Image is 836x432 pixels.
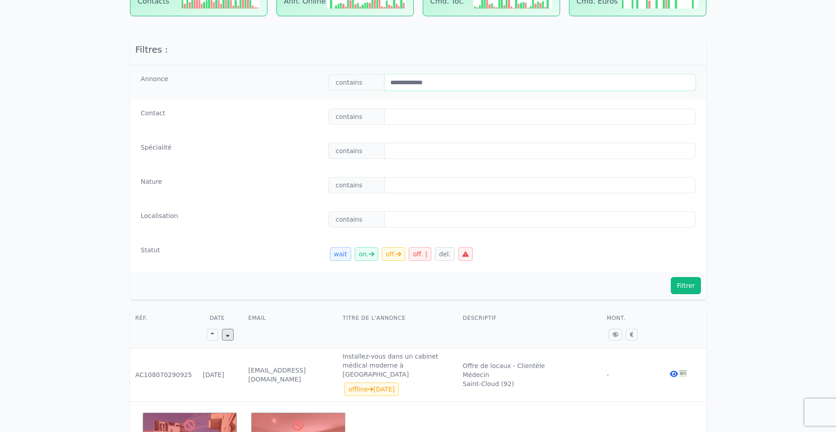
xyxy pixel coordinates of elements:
span: contains [328,74,385,91]
button: del. [435,247,455,261]
img: Free [679,370,687,377]
button: Filtrer [671,277,700,294]
button: off. [382,247,406,261]
dt: Annonce [141,74,321,91]
th: Réf. [130,309,198,348]
div: Mont. [607,314,650,325]
div: 30/09/2025 8:47:31 [344,382,399,396]
th: Email [243,309,337,348]
span: contains [328,177,385,193]
button: off. | [409,247,431,261]
td: Offre de locaux - Clientèle Médecin Saint-Cloud (92) [457,348,601,402]
th: Descriptif [457,309,601,348]
dt: Statut [141,246,321,263]
dt: Localisation [141,211,321,227]
div: [EMAIL_ADDRESS][DOMAIN_NAME] [248,366,320,384]
button: on. [355,247,378,261]
td: [DATE] [198,348,243,402]
dt: Nature [141,177,321,193]
button: wait [330,247,351,261]
i: Voir l'annonce [670,370,678,377]
h2: Filtres : [130,38,706,61]
th: Titre de l'annonce [337,309,457,348]
span: contains [328,109,385,125]
span: AC108070290925 [136,371,192,378]
div: Installez-vous dans un cabinet médical moderne à [GEOGRAPHIC_DATA] [343,352,452,379]
dt: Spécialité [141,143,321,159]
span: contains [328,211,385,227]
div: Date [203,314,232,325]
span: contains [328,143,385,159]
dt: Contact [141,109,321,125]
td: - [601,348,663,402]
